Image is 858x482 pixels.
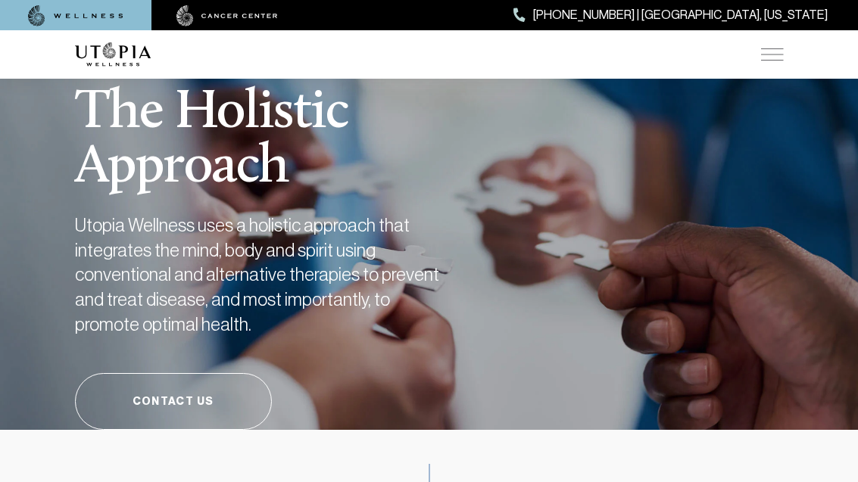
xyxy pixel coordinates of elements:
[513,5,828,25] a: [PHONE_NUMBER] | [GEOGRAPHIC_DATA], [US_STATE]
[75,373,272,430] a: Contact Us
[533,5,828,25] span: [PHONE_NUMBER] | [GEOGRAPHIC_DATA], [US_STATE]
[75,213,454,337] h2: Utopia Wellness uses a holistic approach that integrates the mind, body and spirit using conventi...
[75,42,151,67] img: logo
[75,48,522,195] h1: The Holistic Approach
[761,48,784,61] img: icon-hamburger
[176,5,278,26] img: cancer center
[28,5,123,26] img: wellness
